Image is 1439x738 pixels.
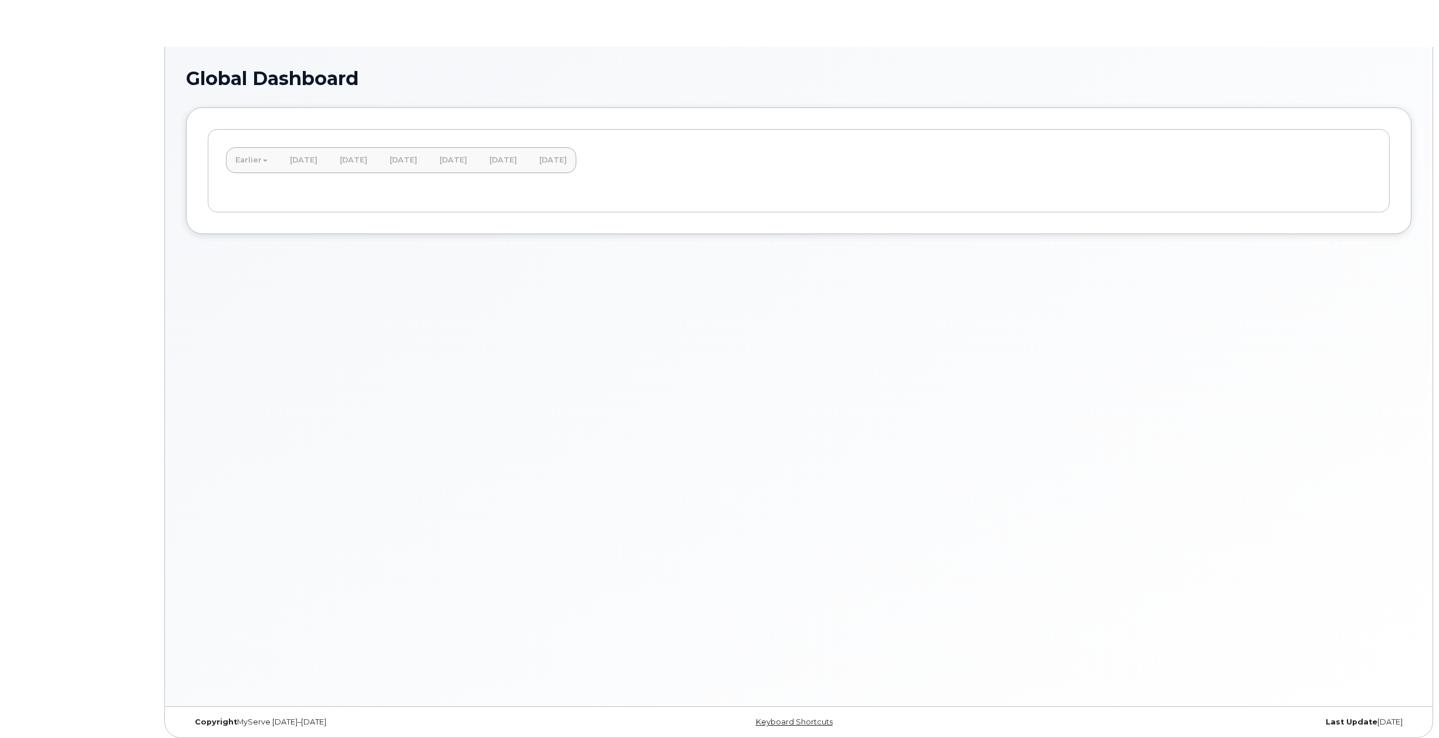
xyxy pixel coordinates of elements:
[281,147,327,173] a: [DATE]
[186,717,594,727] div: MyServe [DATE]–[DATE]
[430,147,477,173] a: [DATE]
[480,147,526,173] a: [DATE]
[195,717,237,726] strong: Copyright
[1003,717,1411,727] div: [DATE]
[1326,717,1377,726] strong: Last Update
[530,147,576,173] a: [DATE]
[226,147,277,173] a: Earlier
[330,147,377,173] a: [DATE]
[380,147,427,173] a: [DATE]
[756,717,833,726] a: Keyboard Shortcuts
[186,68,1411,89] h1: Global Dashboard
